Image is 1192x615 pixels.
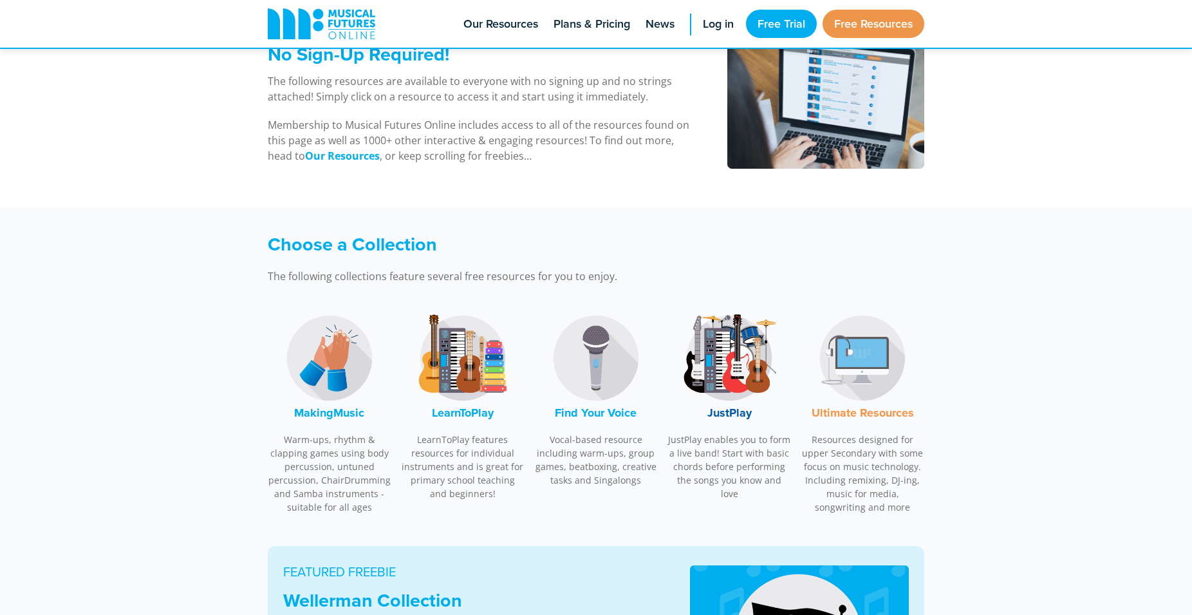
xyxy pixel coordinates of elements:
[667,303,791,507] a: JustPlay LogoJustPlay JustPlay enables you to form a live band! Start with basic chords before pe...
[463,15,538,33] span: Our Resources
[823,10,924,38] a: Free Resources
[281,310,378,406] img: MakingMusic Logo
[268,303,391,521] a: MakingMusic LogoMakingMusic Warm-ups, rhythm & clapping games using body percussion, untuned perc...
[554,15,630,33] span: Plans & Pricing
[646,15,675,33] span: News
[814,310,911,406] img: Music Technology Logo
[801,303,924,521] a: Music Technology LogoUltimate Resources Resources designed for upper Secondary with some focus on...
[305,149,380,164] a: Our Resources
[681,310,778,406] img: JustPlay Logo
[283,587,462,614] strong: Wellerman Collection
[401,433,525,500] p: LearnToPlay features resources for individual instruments and is great for primary school teachin...
[268,41,449,68] span: No Sign-Up Required!
[283,562,658,582] p: FEATURED FREEBIE
[812,404,914,421] font: Ultimate Resources
[268,117,694,164] p: Membership to Musical Futures Online includes access to all of the resources found on this page a...
[667,433,791,500] p: JustPlay enables you to form a live band! Start with basic chords before performing the songs you...
[746,10,817,38] a: Free Trial
[534,433,658,487] p: Vocal-based resource including warm-ups, group games, beatboxing, creative tasks and Singalongs
[268,433,391,514] p: Warm-ups, rhythm & clapping games using body percussion, untuned percussion, ChairDrumming and Sa...
[555,404,637,421] font: Find Your Voice
[548,310,644,406] img: Find Your Voice Logo
[534,303,658,494] a: Find Your Voice LogoFind Your Voice Vocal-based resource including warm-ups, group games, beatbox...
[414,310,511,406] img: LearnToPlay Logo
[294,404,364,421] font: MakingMusic
[432,404,494,421] font: LearnToPlay
[401,303,525,507] a: LearnToPlay LogoLearnToPlay LearnToPlay features resources for individual instruments and is grea...
[801,433,924,514] p: Resources designed for upper Secondary with some focus on music technology. Including remixing, D...
[268,73,694,104] p: The following resources are available to everyone with no signing up and no strings attached! Sim...
[707,404,752,421] font: JustPlay
[268,269,770,284] p: The following collections feature several free resources for you to enjoy.
[268,233,770,256] h3: Choose a Collection
[305,149,380,163] strong: Our Resources
[703,15,734,33] span: Log in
